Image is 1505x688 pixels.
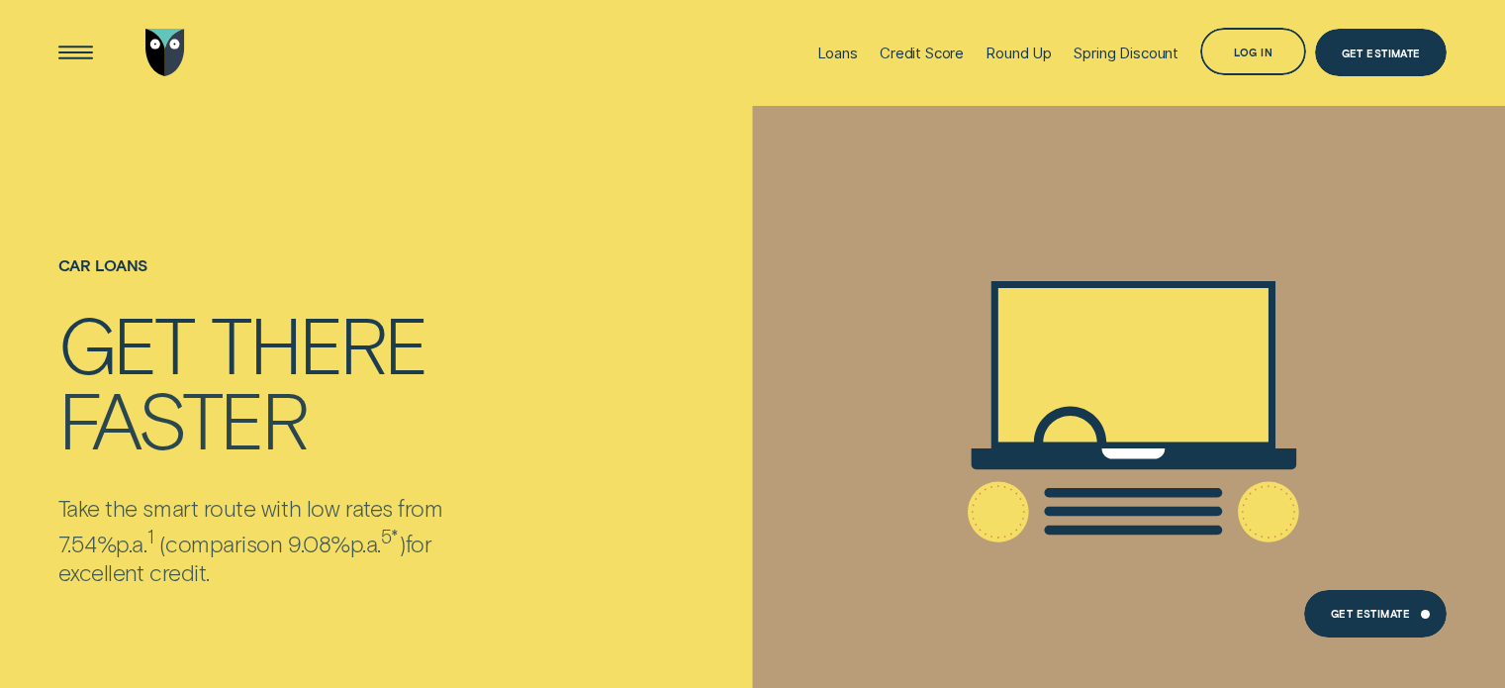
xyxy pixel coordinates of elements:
[1074,44,1178,62] div: Spring Discount
[58,306,193,379] div: Get
[58,305,516,452] h4: Get there faster
[159,530,166,557] span: (
[58,494,516,586] p: Take the smart route with low rates from 7.54% comparison 9.08% for excellent credit.
[51,29,99,76] button: Open Menu
[986,44,1052,62] div: Round Up
[145,29,185,76] img: Wisr
[58,381,306,454] div: faster
[1304,590,1447,638] a: Get Estimate
[817,44,858,62] div: Loans
[58,256,516,305] h1: Car loans
[116,530,146,557] span: Per Annum
[350,530,381,557] span: Per Annum
[211,306,425,379] div: there
[1315,29,1447,76] a: Get Estimate
[399,530,406,557] span: )
[1200,28,1306,75] button: Log in
[147,525,154,547] sup: 1
[116,530,146,557] span: p.a.
[350,530,381,557] span: p.a.
[880,44,964,62] div: Credit Score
